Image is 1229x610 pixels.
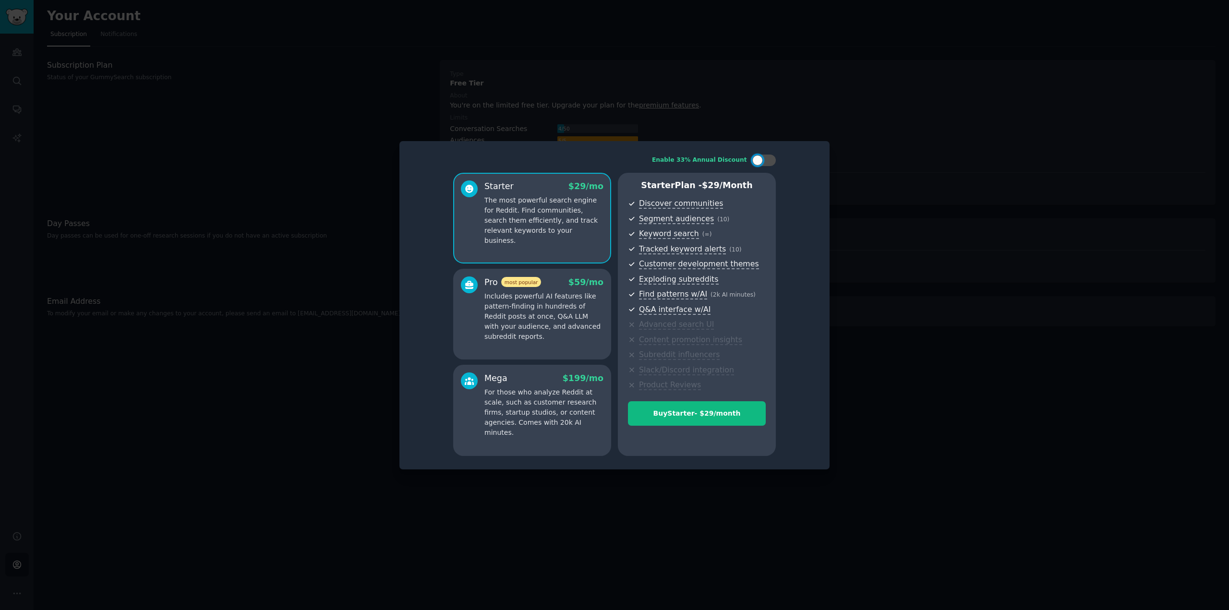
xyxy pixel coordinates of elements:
span: Customer development themes [639,259,759,269]
span: ( 10 ) [717,216,729,223]
span: $ 199 /mo [563,373,603,383]
span: ( 2k AI minutes ) [711,291,756,298]
span: Q&A interface w/AI [639,305,711,315]
div: Mega [484,372,507,384]
p: The most powerful search engine for Reddit. Find communities, search them efficiently, and track ... [484,195,603,246]
p: Starter Plan - [628,179,766,191]
span: $ 29 /mo [568,181,603,191]
span: $ 29 /month [702,180,753,190]
button: BuyStarter- $29/month [628,401,766,426]
span: Find patterns w/AI [639,289,707,299]
div: Pro [484,276,541,288]
span: Advanced search UI [639,320,714,330]
span: Segment audiences [639,214,714,224]
div: Enable 33% Annual Discount [652,156,747,165]
span: Discover communities [639,199,723,209]
span: Exploding subreddits [639,275,718,285]
span: Slack/Discord integration [639,365,734,375]
span: Keyword search [639,229,699,239]
span: Content promotion insights [639,335,742,345]
span: Subreddit influencers [639,350,720,360]
span: most popular [501,277,542,287]
div: Buy Starter - $ 29 /month [628,408,765,419]
p: Includes powerful AI features like pattern-finding in hundreds of Reddit posts at once, Q&A LLM w... [484,291,603,342]
span: Product Reviews [639,380,701,390]
p: For those who analyze Reddit at scale, such as customer research firms, startup studios, or conte... [484,387,603,438]
span: Tracked keyword alerts [639,244,726,254]
div: Starter [484,180,514,192]
span: ( 10 ) [729,246,741,253]
span: ( ∞ ) [702,231,712,238]
span: $ 59 /mo [568,277,603,287]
